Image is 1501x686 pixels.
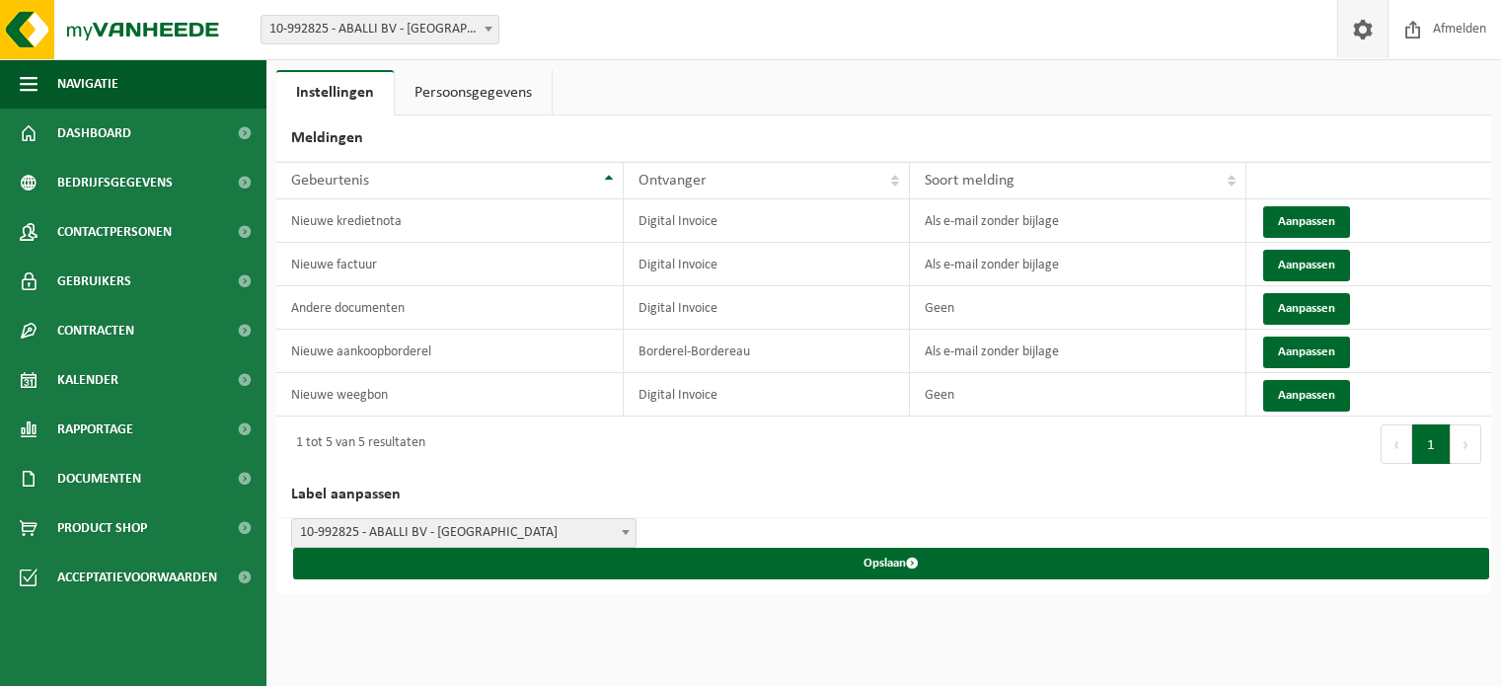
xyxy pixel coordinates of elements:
button: Aanpassen [1263,380,1350,412]
button: Aanpassen [1263,337,1350,368]
div: 1 tot 5 van 5 resultaten [286,426,425,462]
span: 10-992825 - ABALLI BV - POPERINGE [292,519,636,547]
span: Contactpersonen [57,207,172,257]
span: Gebruikers [57,257,131,306]
h2: Label aanpassen [276,472,1491,518]
button: Aanpassen [1263,206,1350,238]
button: Opslaan [293,548,1489,579]
td: Nieuwe aankoopborderel [276,330,624,373]
button: Next [1451,424,1481,464]
td: Geen [910,373,1246,417]
button: Aanpassen [1263,293,1350,325]
button: 1 [1412,424,1451,464]
span: Bedrijfsgegevens [57,158,173,207]
a: Persoonsgegevens [395,70,552,115]
span: Navigatie [57,59,118,109]
td: Digital Invoice [624,373,910,417]
span: Dashboard [57,109,131,158]
td: Als e-mail zonder bijlage [910,330,1246,373]
td: Borderel-Bordereau [624,330,910,373]
td: Nieuwe kredietnota [276,199,624,243]
td: Nieuwe factuur [276,243,624,286]
span: Soort melding [925,173,1014,189]
span: Documenten [57,454,141,503]
td: Als e-mail zonder bijlage [910,199,1246,243]
td: Andere documenten [276,286,624,330]
span: Product Shop [57,503,147,553]
span: Acceptatievoorwaarden [57,553,217,602]
span: 10-992825 - ABALLI BV - POPERINGE [261,15,499,44]
a: Instellingen [276,70,394,115]
td: Nieuwe weegbon [276,373,624,417]
span: Ontvanger [638,173,707,189]
span: Kalender [57,355,118,405]
td: Als e-mail zonder bijlage [910,243,1246,286]
span: 10-992825 - ABALLI BV - POPERINGE [262,16,498,43]
span: Contracten [57,306,134,355]
td: Geen [910,286,1246,330]
button: Previous [1381,424,1412,464]
span: 10-992825 - ABALLI BV - POPERINGE [291,518,637,548]
span: Rapportage [57,405,133,454]
td: Digital Invoice [624,199,910,243]
span: Gebeurtenis [291,173,369,189]
td: Digital Invoice [624,243,910,286]
button: Aanpassen [1263,250,1350,281]
td: Digital Invoice [624,286,910,330]
h2: Meldingen [276,115,1491,162]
